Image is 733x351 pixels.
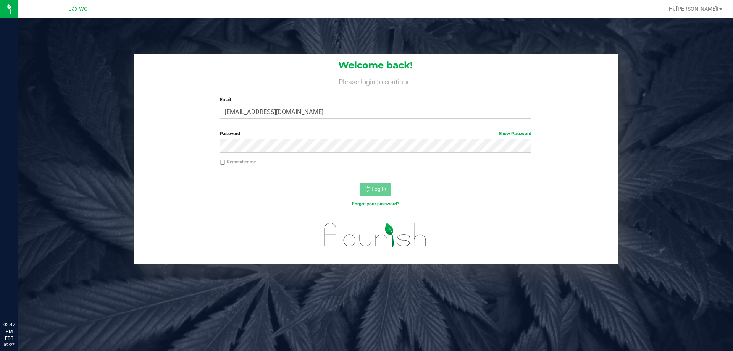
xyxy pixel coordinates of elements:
[360,183,391,196] button: Log In
[669,6,718,12] span: Hi, [PERSON_NAME]!
[220,131,240,136] span: Password
[134,76,618,86] h4: Please login to continue.
[220,159,256,165] label: Remember me
[134,60,618,70] h1: Welcome back!
[371,186,386,192] span: Log In
[3,321,15,342] p: 02:47 PM EDT
[315,215,436,254] img: flourish_logo.svg
[69,6,87,12] span: Jax WC
[3,342,15,348] p: 09/27
[220,160,225,165] input: Remember me
[499,131,531,136] a: Show Password
[352,201,399,207] a: Forgot your password?
[220,96,531,103] label: Email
